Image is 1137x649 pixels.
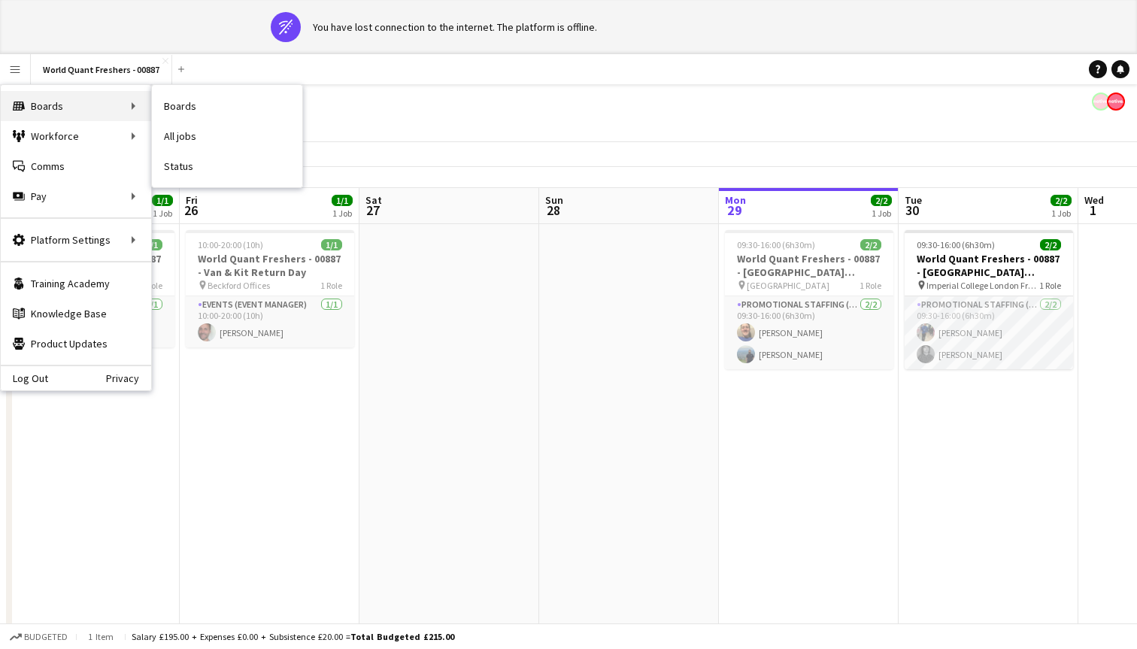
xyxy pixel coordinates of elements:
[1,299,151,329] a: Knowledge Base
[1,329,151,359] a: Product Updates
[186,252,354,279] h3: World Quant Freshers - 00887 - Van & Kit Return Day
[1051,195,1072,206] span: 2/2
[24,632,68,642] span: Budgeted
[725,230,893,369] app-job-card: 09:30-16:00 (6h30m)2/2World Quant Freshers - 00887 - [GEOGRAPHIC_DATA] Freshers Flyering [GEOGRAP...
[8,629,70,645] button: Budgeted
[905,193,922,207] span: Tue
[860,239,881,250] span: 2/2
[153,208,172,219] div: 1 Job
[106,372,151,384] a: Privacy
[905,230,1073,369] app-job-card: 09:30-16:00 (6h30m)2/2World Quant Freshers - 00887 - [GEOGRAPHIC_DATA] London Flyering Imperial C...
[872,208,891,219] div: 1 Job
[905,296,1073,369] app-card-role: Promotional Staffing (Brand Ambassadors)2/209:30-16:00 (6h30m)[PERSON_NAME][PERSON_NAME]
[183,202,198,219] span: 26
[1,372,48,384] a: Log Out
[1,151,151,181] a: Comms
[545,193,563,207] span: Sun
[198,239,263,250] span: 10:00-20:00 (10h)
[332,195,353,206] span: 1/1
[860,280,881,291] span: 1 Role
[1040,239,1061,250] span: 2/2
[1107,92,1125,111] app-user-avatar: native Staffing
[320,280,342,291] span: 1 Role
[186,230,354,347] app-job-card: 10:00-20:00 (10h)1/1World Quant Freshers - 00887 - Van & Kit Return Day Beckford Offices1 RoleEve...
[725,296,893,369] app-card-role: Promotional Staffing (Brand Ambassadors)2/209:30-16:00 (6h30m)[PERSON_NAME][PERSON_NAME]
[363,202,382,219] span: 27
[1,268,151,299] a: Training Academy
[725,193,746,207] span: Mon
[152,91,302,121] a: Boards
[1,181,151,211] div: Pay
[83,631,119,642] span: 1 item
[1082,202,1104,219] span: 1
[152,151,302,181] a: Status
[917,239,995,250] span: 09:30-16:00 (6h30m)
[723,202,746,219] span: 29
[1,225,151,255] div: Platform Settings
[321,239,342,250] span: 1/1
[905,252,1073,279] h3: World Quant Freshers - 00887 - [GEOGRAPHIC_DATA] London Flyering
[926,280,1039,291] span: Imperial College London Freshers
[1092,92,1110,111] app-user-avatar: native Staffing
[31,55,172,84] button: World Quant Freshers - 00887
[1,121,151,151] div: Workforce
[1,91,151,121] div: Boards
[543,202,563,219] span: 28
[737,239,815,250] span: 09:30-16:00 (6h30m)
[313,20,597,34] div: You have lost connection to the internet. The platform is offline.
[902,202,922,219] span: 30
[725,252,893,279] h3: World Quant Freshers - 00887 - [GEOGRAPHIC_DATA] Freshers Flyering
[350,631,454,642] span: Total Budgeted £215.00
[152,121,302,151] a: All jobs
[871,195,892,206] span: 2/2
[186,296,354,347] app-card-role: Events (Event Manager)1/110:00-20:00 (10h)[PERSON_NAME]
[1084,193,1104,207] span: Wed
[747,280,829,291] span: [GEOGRAPHIC_DATA]
[1039,280,1061,291] span: 1 Role
[186,193,198,207] span: Fri
[132,631,454,642] div: Salary £195.00 + Expenses £0.00 + Subsistence £20.00 =
[332,208,352,219] div: 1 Job
[365,193,382,207] span: Sat
[152,195,173,206] span: 1/1
[208,280,270,291] span: Beckford Offices
[1051,208,1071,219] div: 1 Job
